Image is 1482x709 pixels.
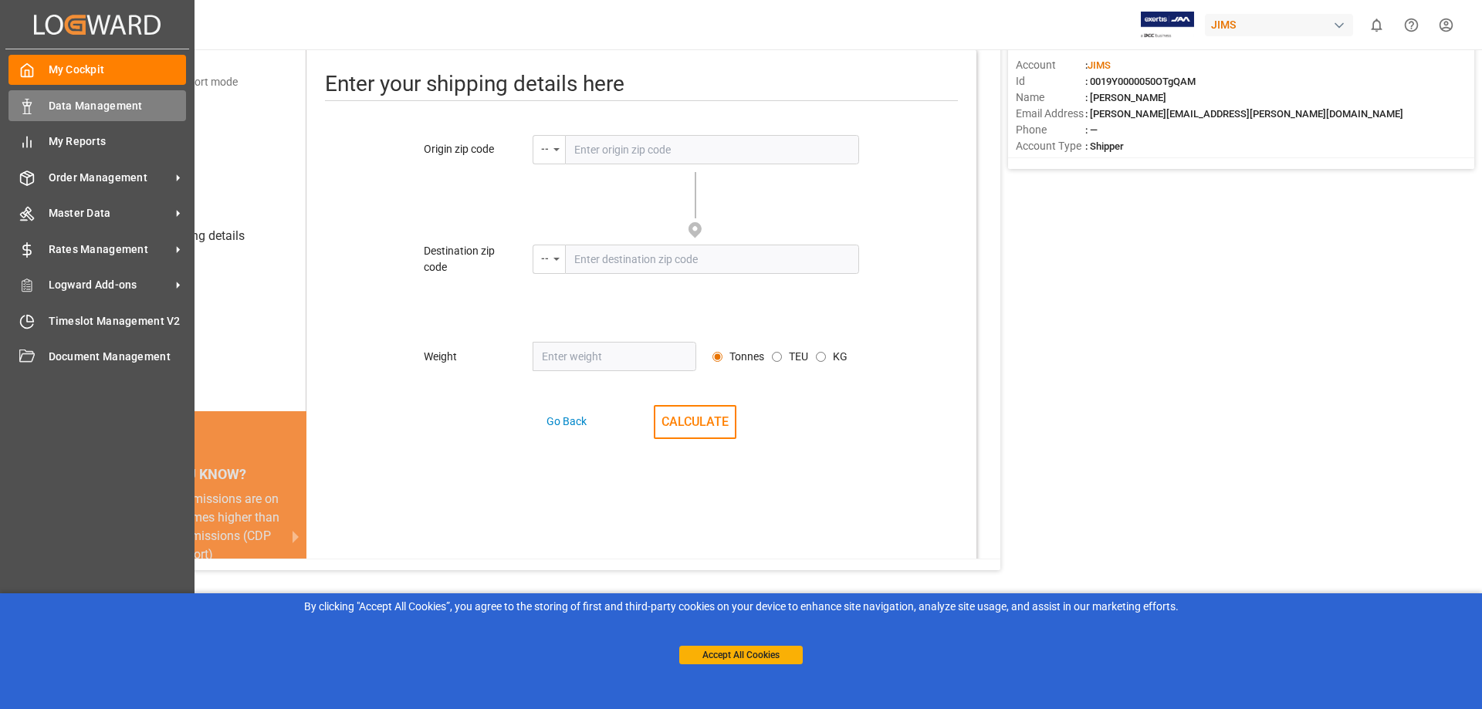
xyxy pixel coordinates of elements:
span: : 0019Y0000050OTgQAM [1085,76,1196,87]
button: show 0 new notifications [1359,8,1394,42]
input: Avg. container weight [816,352,826,362]
button: next slide / item [285,490,306,582]
input: Enter origin zip code [565,135,859,164]
span: Rates Management [49,241,171,258]
button: Accept All Cookies [679,646,803,664]
div: -- [541,248,549,265]
label: TEU [789,349,808,365]
span: : Shipper [1085,140,1124,152]
input: Avg. container weight [772,352,782,362]
div: -- [541,138,549,156]
span: Phone [1016,122,1085,138]
span: Master Data [49,205,171,221]
input: Avg. container weight [712,352,722,362]
span: Data Management [49,98,187,114]
button: Help Center [1394,8,1429,42]
a: Data Management [8,90,186,120]
div: Enter your shipping details here [325,68,958,101]
div: Origin zip code [424,141,506,157]
span: : [PERSON_NAME][EMAIL_ADDRESS][PERSON_NAME][DOMAIN_NAME] [1085,108,1403,120]
span: Email Address [1016,106,1085,122]
span: Id [1016,73,1085,89]
div: menu-button [533,245,565,274]
span: : — [1085,124,1098,136]
img: Exertis%20JAM%20-%20Email%20Logo.jpg_1722504956.jpg [1141,12,1194,39]
div: By clicking "Accept All Cookies”, you agree to the storing of first and third-party cookies on yo... [11,599,1471,615]
input: Enter destination zip code [565,245,859,274]
span: Name [1016,89,1085,106]
button: CALCULATE [654,405,736,439]
button: open menu [533,135,565,164]
input: Enter weight [533,342,696,371]
label: Tonnes [729,349,764,365]
div: Destination zip code [424,243,506,275]
span: My Cockpit [49,62,187,78]
div: JIMS [1205,14,1353,36]
span: My Reports [49,133,187,150]
div: Go Back [546,414,587,430]
span: Logward Add-ons [49,277,171,293]
a: Timeslot Management V2 [8,306,186,336]
span: Timeslot Management V2 [49,313,187,329]
span: : [PERSON_NAME] [1085,92,1166,103]
span: : [1085,59,1111,71]
button: open menu [533,245,565,274]
span: Account Type [1016,138,1085,154]
span: Document Management [49,349,187,365]
span: Order Management [49,170,171,186]
a: My Cockpit [8,55,186,85]
label: KG [833,349,848,365]
div: DID YOU KNOW? [83,457,306,490]
span: JIMS [1088,59,1111,71]
div: menu-button [533,135,565,164]
div: Weight [424,349,506,365]
button: JIMS [1205,10,1359,39]
span: Account [1016,57,1085,73]
div: Supply chain emissions are on average 11.4 times higher than operational emissions (CDP report) [102,490,288,564]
